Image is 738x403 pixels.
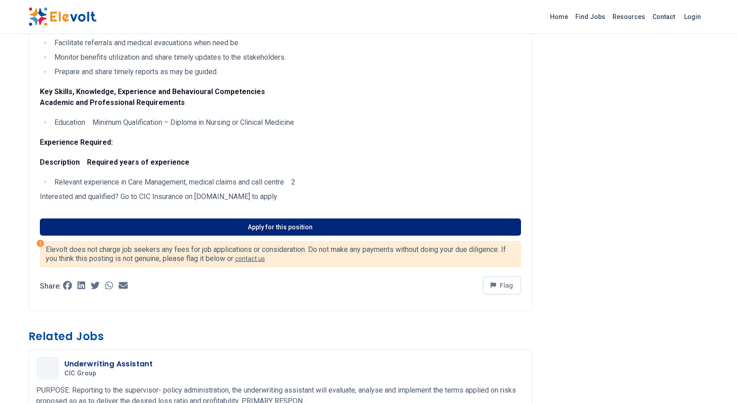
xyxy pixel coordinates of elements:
[649,9,679,24] a: Contact
[547,167,710,294] iframe: Advertisement
[546,9,572,24] a: Home
[52,177,521,188] li: Relevant experience in Care Management, medical claims and call centre 2
[40,191,521,202] p: Interested and qualified? Go to CIC Insurance on [DOMAIN_NAME] to apply
[40,138,113,147] strong: Experience Required:
[52,38,521,48] li: Facilitate referrals and medical evacuations when need be.
[40,87,265,107] strong: Key Skills, Knowledge, Experience and Behavioural Competencies Academic and Professional Requirem...
[39,364,57,372] img: CIC group
[693,360,738,403] iframe: Chat Widget
[40,283,61,290] p: Share:
[64,359,153,370] h3: Underwriting Assistant
[483,276,521,294] button: Flag
[40,158,189,166] strong: Description Required years of experience
[29,7,96,26] img: Elevolt
[40,218,521,236] a: Apply for this position
[52,52,521,63] li: Monitor benefits utilization and share timely updates to the stakeholders.
[46,245,515,263] p: Elevolt does not charge job seekers any fees for job applications or consideration. Do not make a...
[29,329,532,344] h3: Related Jobs
[679,8,706,26] a: Login
[572,9,609,24] a: Find Jobs
[609,9,649,24] a: Resources
[64,370,96,378] span: CIC group
[52,66,521,77] li: Prepare and share timely reports as may be guided.
[547,30,710,156] iframe: Advertisement
[235,255,265,262] a: contact us
[52,117,521,128] li: Education Minimum Qualification – Diploma in Nursing or Clinical Medicine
